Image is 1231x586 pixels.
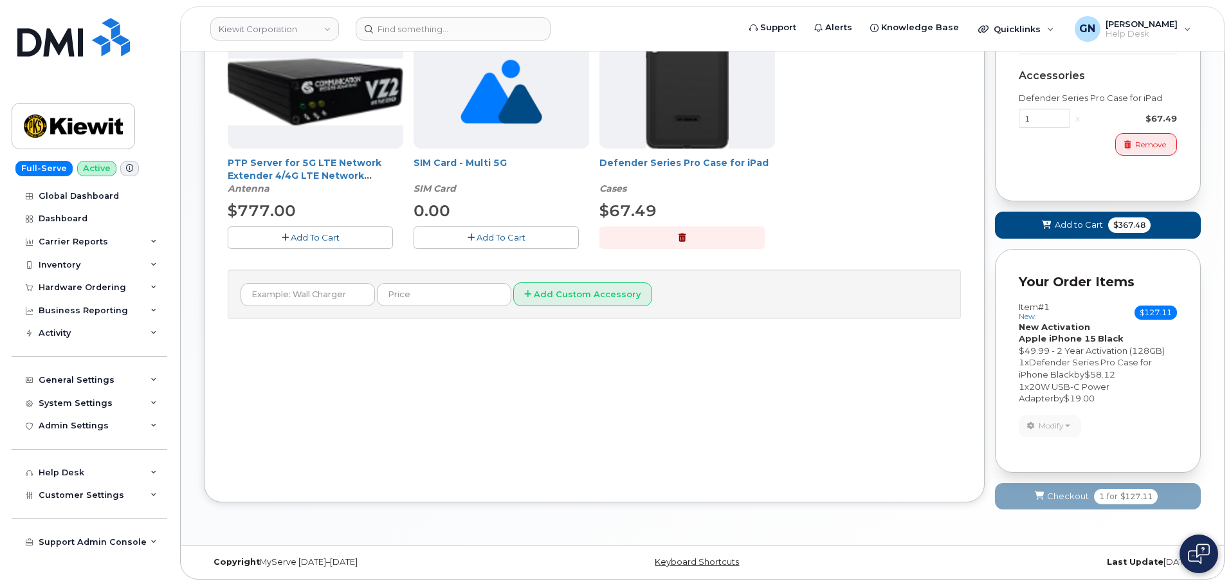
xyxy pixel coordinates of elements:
[228,183,269,194] em: Antenna
[1107,557,1163,567] strong: Last Update
[861,15,968,41] a: Knowledge Base
[1106,29,1178,39] span: Help Desk
[1120,491,1153,502] span: $127.11
[460,35,542,149] img: no_image_found-2caef05468ed5679b831cfe6fc140e25e0c280774317ffc20a367ab7fd17291e.png
[1019,357,1152,380] span: Defender Series Pro Case for iPhone Black
[1098,333,1124,343] strong: Black
[1108,217,1151,233] span: $367.48
[228,156,403,195] div: PTP Server for 5G LTE Network Extender 4/4G LTE Network Extender 3
[805,15,861,41] a: Alerts
[1019,92,1177,104] div: Defender Series Pro Case for iPad
[1019,381,1025,392] span: 1
[291,232,340,243] span: Add To Cart
[1039,420,1064,432] span: Modify
[228,201,296,220] span: $777.00
[414,201,450,220] span: 0.00
[1135,139,1166,151] span: Remove
[994,24,1041,34] span: Quicklinks
[825,21,852,34] span: Alerts
[477,232,525,243] span: Add To Cart
[1019,357,1025,367] span: 1
[377,283,511,306] input: Price
[414,183,456,194] em: SIM Card
[1085,113,1177,125] div: $67.49
[1019,70,1177,82] div: Accessories
[1019,381,1109,404] span: 20W USB-C Power Adapter
[655,557,739,567] a: Keyboard Shortcuts
[228,157,381,194] a: PTP Server for 5G LTE Network Extender 4/4G LTE Network Extender 3
[210,17,339,41] a: Kiewit Corporation
[1019,322,1090,332] strong: New Activation
[1079,21,1095,37] span: GN
[1188,544,1210,564] img: Open chat
[1019,312,1035,321] small: new
[1019,333,1096,343] strong: Apple iPhone 15
[599,157,769,169] a: Defender Series Pro Case for iPad
[1115,133,1177,156] button: Remove
[1099,491,1104,502] span: 1
[513,282,652,306] button: Add Custom Accessory
[646,35,729,149] img: defenderipad10thgen.png
[1104,491,1120,502] span: for
[1019,356,1177,380] div: x by
[1070,113,1085,125] div: x
[1084,369,1115,380] span: $58.12
[1019,381,1177,405] div: x by
[414,156,589,195] div: SIM Card - Multi 5G
[1135,306,1177,320] span: $127.11
[1064,393,1095,403] span: $19.00
[1055,219,1103,231] span: Add to Cart
[599,183,626,194] em: Cases
[740,15,805,41] a: Support
[969,16,1063,42] div: Quicklinks
[1019,345,1177,357] div: $49.99 - 2 Year Activation (128GB)
[760,21,796,34] span: Support
[1019,415,1081,437] button: Modify
[1019,302,1050,321] h3: Item
[241,283,375,306] input: Example: Wall Charger
[228,59,403,125] img: Casa_Sysem.png
[881,21,959,34] span: Knowledge Base
[204,557,536,567] div: MyServe [DATE]–[DATE]
[599,201,657,220] span: $67.49
[599,156,775,195] div: Defender Series Pro Case for iPad
[1047,490,1089,502] span: Checkout
[228,226,393,249] button: Add To Cart
[1066,16,1200,42] div: Geoffrey Newport
[995,212,1201,238] button: Add to Cart $367.48
[356,17,551,41] input: Find something...
[414,157,507,169] a: SIM Card - Multi 5G
[995,483,1201,509] button: Checkout 1 for $127.11
[1106,19,1178,29] span: [PERSON_NAME]
[868,557,1201,567] div: [DATE]
[1019,273,1177,291] p: Your Order Items
[1038,302,1050,312] span: #1
[214,557,260,567] strong: Copyright
[414,226,579,249] button: Add To Cart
